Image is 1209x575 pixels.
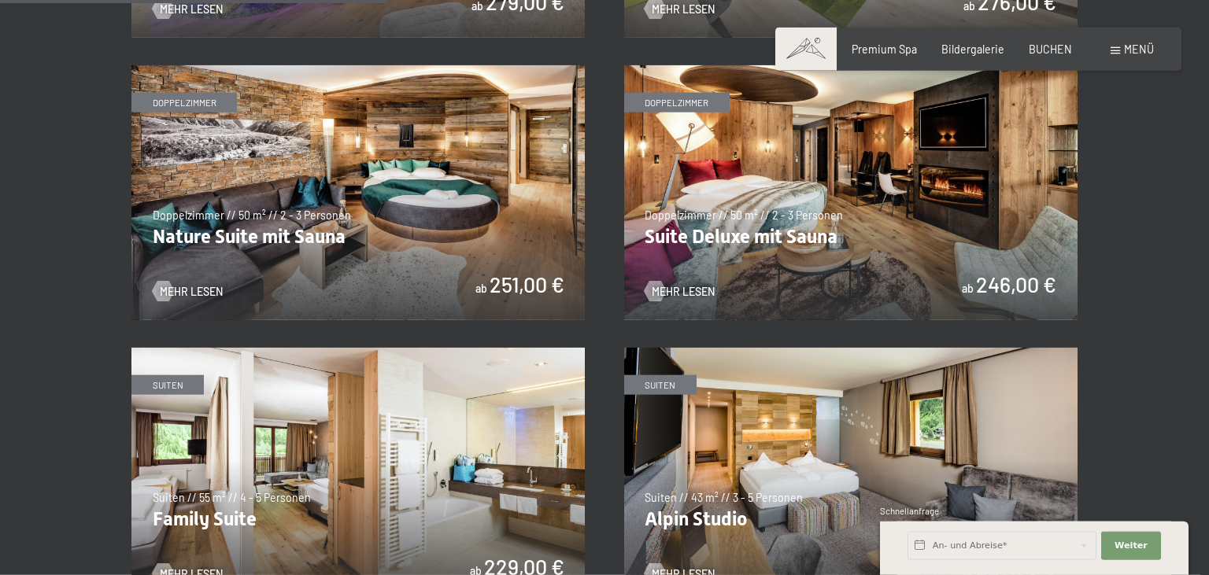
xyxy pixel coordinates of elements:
a: Family Suite [131,348,585,356]
span: Mehr Lesen [652,2,715,17]
a: Suite Deluxe mit Sauna [624,65,1078,74]
span: Menü [1124,42,1154,56]
img: Suite Deluxe mit Sauna [624,65,1078,320]
a: Mehr Lesen [645,2,715,17]
a: Alpin Studio [624,348,1078,356]
a: Premium Spa [852,42,917,56]
span: Schnellanfrage [880,506,939,516]
a: Bildergalerie [941,42,1004,56]
a: Nature Suite mit Sauna [131,65,585,74]
a: Mehr Lesen [153,2,223,17]
a: Mehr Lesen [153,284,223,300]
img: Nature Suite mit Sauna [131,65,585,320]
span: Weiter [1115,540,1148,552]
button: Weiter [1101,532,1161,560]
span: Mehr Lesen [652,284,715,300]
span: Mehr Lesen [160,2,223,17]
a: BUCHEN [1029,42,1072,56]
span: Mehr Lesen [160,284,223,300]
a: Mehr Lesen [645,284,715,300]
